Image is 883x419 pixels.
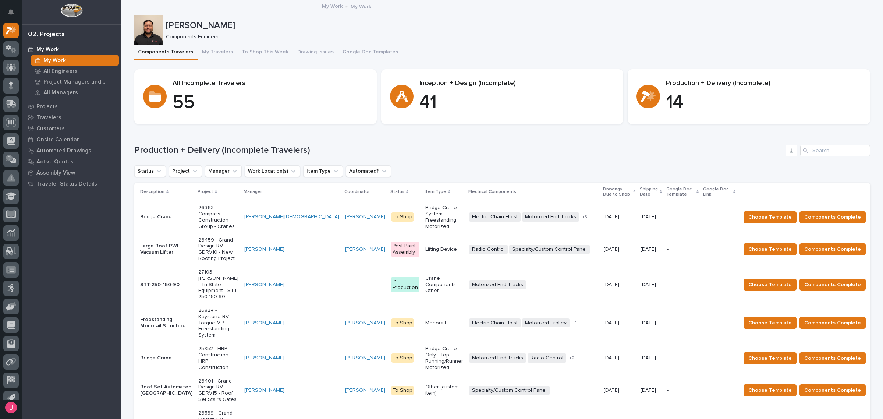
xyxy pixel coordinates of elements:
button: Components Complete [799,279,866,291]
a: All Managers [28,87,121,98]
a: My Work [28,55,121,66]
p: Bridge Crane System - Freestanding Motorized [425,205,463,229]
p: Active Quotes [36,159,74,165]
p: 41 [419,92,615,114]
p: All Managers [43,89,78,96]
p: Roof Set Automated [GEOGRAPHIC_DATA] [140,384,192,397]
button: Google Doc Templates [338,45,403,60]
p: Bridge Crane Only - Top Running/Runner Motorized [425,346,463,370]
p: Inception + Design (Incomplete) [419,80,615,88]
p: - [667,387,698,394]
a: Customers [22,123,121,134]
span: Choose Template [748,245,792,254]
a: My Work [322,1,343,10]
p: Google Doc Link [703,185,731,199]
div: To Shop [391,386,414,395]
button: Choose Template [744,279,797,291]
span: Radio Control [469,245,508,254]
button: My Travelers [198,45,237,60]
button: Choose Template [744,352,797,364]
a: Onsite Calendar [22,134,121,145]
a: [PERSON_NAME] [345,214,385,220]
p: Project [198,188,213,196]
p: 26459 - Grand Design RV - GDRV10 - New Roofing Project [198,237,238,262]
p: All Incomplete Travelers [173,80,368,88]
p: 26363 - Compass Construction Group - Cranes [198,205,238,229]
p: [DATE] [604,212,621,220]
p: Drawings Due to Shop [603,185,631,199]
p: Status [390,188,404,196]
button: Choose Template [744,317,797,329]
button: Automated? [346,165,391,177]
a: [PERSON_NAME] [244,246,284,253]
p: - [667,355,698,361]
a: My Work [22,44,121,55]
button: Components Complete [799,384,866,396]
span: Motorized End Trucks [469,280,526,289]
span: Specialty/Custom Control Panel [509,245,590,254]
button: To Shop This Week [237,45,293,60]
p: [DATE] [641,282,661,288]
span: Electric Chain Hoist [469,212,521,222]
p: [DATE] [641,355,661,361]
p: [DATE] [604,280,621,288]
button: Components Complete [799,243,866,255]
p: Freestanding Monorail Structure [140,317,192,329]
div: 02. Projects [28,31,65,39]
p: Bridge Crane [140,214,192,220]
span: Choose Template [748,280,792,289]
div: To Shop [391,212,414,222]
span: Motorized End Trucks [522,212,579,222]
a: [PERSON_NAME] [244,387,284,394]
button: Components Travelers [134,45,198,60]
p: [DATE] [604,353,621,361]
span: Choose Template [748,354,792,363]
a: [PERSON_NAME] [244,282,284,288]
img: Workspace Logo [61,4,82,17]
p: Item Type [425,188,446,196]
div: To Shop [391,353,414,363]
span: Electric Chain Hoist [469,318,521,328]
p: Onsite Calendar [36,137,79,143]
span: Motorized Trolley [522,318,570,328]
div: Notifications [9,9,19,21]
h1: Production + Delivery (Incomplete Travelers) [134,145,783,156]
button: Components Complete [799,317,866,329]
p: [DATE] [641,387,661,394]
button: Notifications [3,4,19,20]
p: - [667,282,698,288]
button: Drawing Issues [293,45,338,60]
p: 26824 - Keystone RV - Torque MP Freestanding System [198,307,238,338]
p: Electrical Components [468,188,516,196]
a: Projects [22,101,121,112]
p: Lifting Device [425,246,463,253]
p: Other (custom item) [425,384,463,397]
button: Item Type [303,165,343,177]
p: Customers [36,126,65,132]
a: [PERSON_NAME] [244,320,284,326]
p: - [667,214,698,220]
span: + 2 [569,356,574,360]
a: [PERSON_NAME] [244,355,284,361]
a: [PERSON_NAME] [345,246,385,253]
button: users-avatar [3,400,19,415]
p: Description [140,188,164,196]
button: Manager [205,165,242,177]
span: Components Complete [804,213,861,222]
p: My Work [36,46,59,53]
a: [PERSON_NAME] [345,320,385,326]
p: Large Roof PWI Vacuum Lifter [140,243,192,256]
span: Radio Control [528,353,566,363]
p: 25852 - HRP Construction - HRP Construction [198,346,238,370]
p: Shipping Date [640,185,658,199]
p: 27103 - [PERSON_NAME] - Tri-State Equipment - STT-250-150-90 [198,269,238,300]
span: + 3 [582,215,587,219]
div: In Production [391,277,419,292]
button: Choose Template [744,384,797,396]
p: - [667,246,698,253]
a: Traveler Status Details [22,178,121,189]
a: Assembly View [22,167,121,178]
a: Automated Drawings [22,145,121,156]
span: Components Complete [804,245,861,254]
p: Automated Drawings [36,148,91,154]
